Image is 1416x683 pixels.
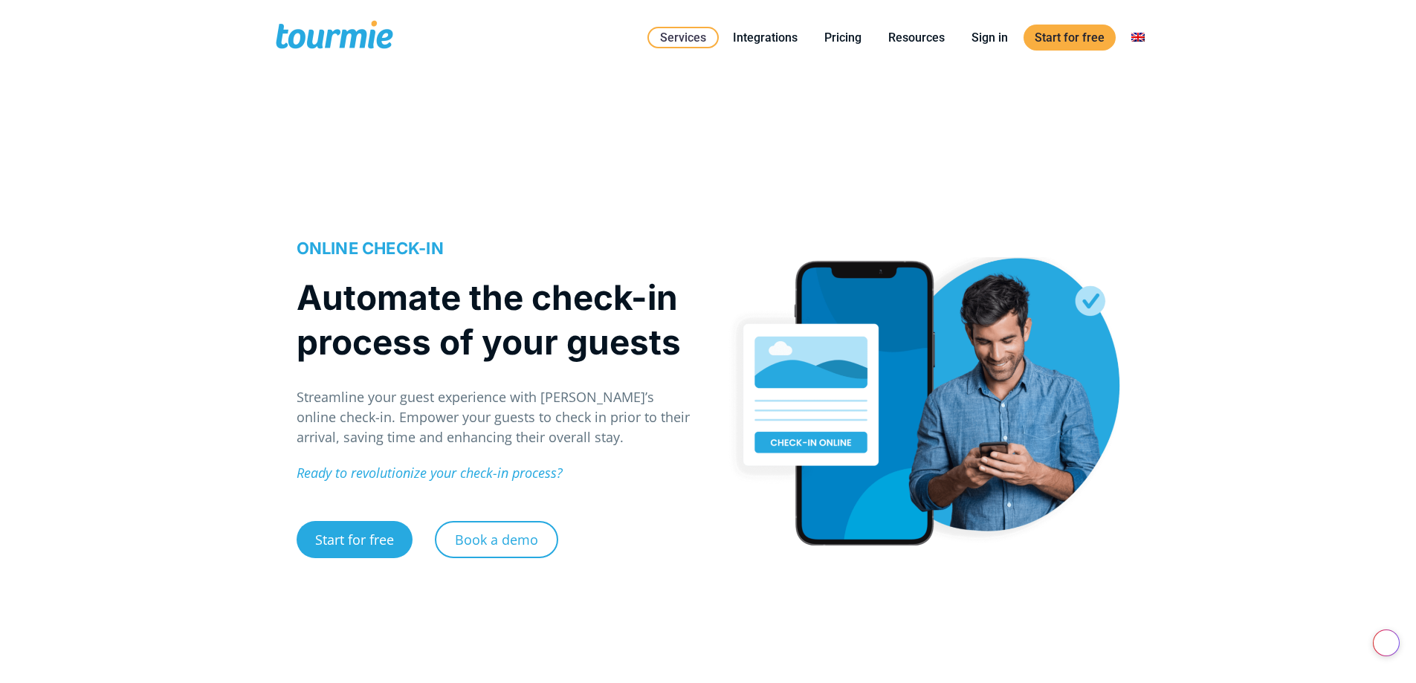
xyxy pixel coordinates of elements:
[297,239,444,258] span: ONLINE CHECK-IN
[722,28,809,47] a: Integrations
[1024,25,1116,51] a: Start for free
[435,521,558,558] a: Book a demo
[297,521,413,558] a: Start for free
[960,28,1019,47] a: Sign in
[297,387,693,447] p: Streamline your guest experience with [PERSON_NAME]’s online check-in. Empower your guests to che...
[813,28,873,47] a: Pricing
[647,27,719,48] a: Services
[297,464,563,482] em: Ready to revolutionize your check-in process?
[297,275,693,364] h1: Automate the check-in process of your guests
[877,28,956,47] a: Resources
[1120,28,1156,47] a: Switch to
